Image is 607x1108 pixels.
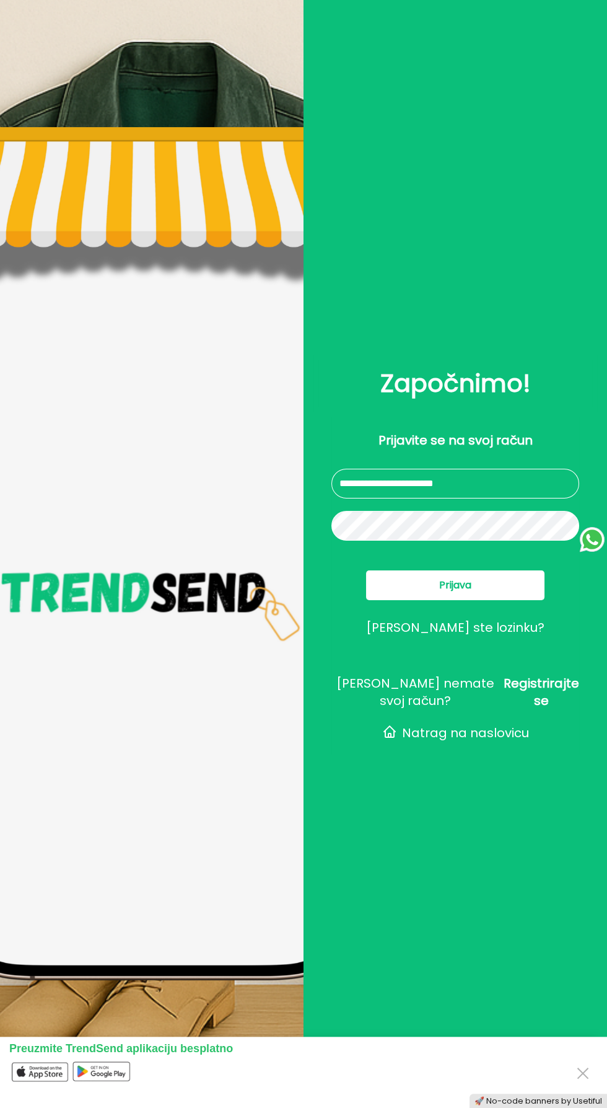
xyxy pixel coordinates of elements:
[9,1042,233,1055] span: Preuzmite TrendSend aplikaciju besplatno
[331,685,579,699] button: [PERSON_NAME] nemate svoj račun?Registrirajte se
[366,570,544,600] button: Prijava
[331,724,579,739] button: Natrag na naslovicu
[573,1061,593,1084] button: Close
[378,432,533,449] p: Prijavite se na svoj račun
[439,578,471,593] span: Prijava
[402,724,529,742] span: Natrag na naslovicu
[366,620,544,635] button: [PERSON_NAME] ste lozinku?
[323,365,587,402] h2: Započnimo!
[474,1096,602,1106] a: 🚀 No-code banners by Usetiful
[504,675,579,709] span: Registrirajte se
